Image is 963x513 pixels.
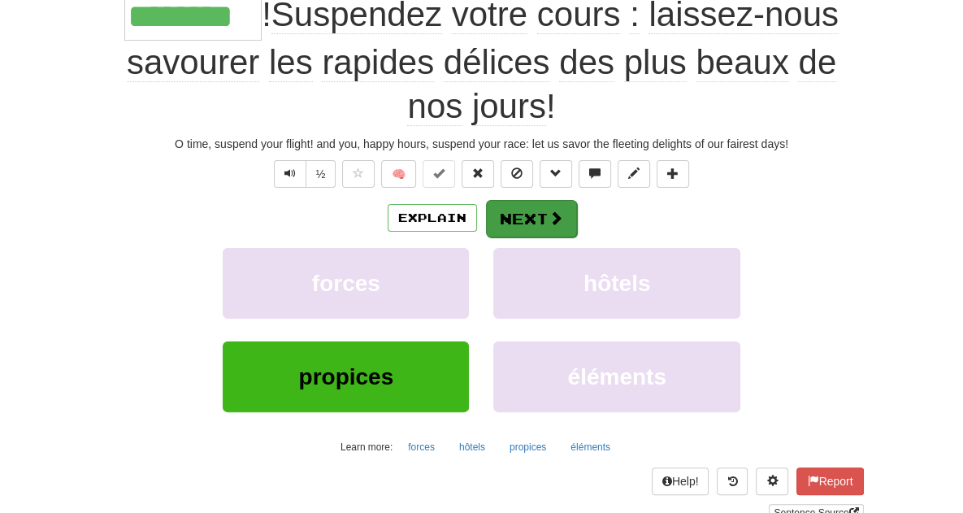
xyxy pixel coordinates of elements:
button: 🧠 [381,160,416,188]
span: plus [624,43,687,82]
span: savourer [127,43,259,82]
button: Discuss sentence (alt+u) [579,160,611,188]
span: les [269,43,313,82]
button: propices [501,435,555,459]
span: des [559,43,614,82]
button: éléments [562,435,619,459]
button: forces [399,435,444,459]
button: éléments [493,341,740,412]
span: rapides [322,43,434,82]
div: O time, suspend your flight! and you, happy hours, suspend your race: let us savor the fleeting d... [100,136,864,152]
span: jours [472,87,546,126]
span: hôtels [583,271,650,296]
div: Text-to-speech controls [271,160,336,188]
button: Next [486,200,577,237]
span: beaux [696,43,788,82]
button: Favorite sentence (alt+f) [342,160,375,188]
button: hôtels [493,248,740,319]
button: forces [223,248,469,319]
button: hôtels [450,435,494,459]
button: Help! [652,467,709,495]
span: propices [298,364,393,389]
button: propices [223,341,469,412]
button: Reset to 0% Mastered (alt+r) [462,160,494,188]
span: nos [407,87,462,126]
button: Play sentence audio (ctl+space) [274,160,306,188]
span: délices [444,43,550,82]
button: Ignore sentence (alt+i) [501,160,533,188]
span: éléments [567,364,666,389]
button: Edit sentence (alt+d) [618,160,650,188]
button: Grammar (alt+g) [540,160,572,188]
button: Report [796,467,863,495]
small: Learn more: [341,441,393,453]
button: ½ [306,160,336,188]
button: Add to collection (alt+a) [657,160,689,188]
button: Round history (alt+y) [717,467,748,495]
button: Set this sentence to 100% Mastered (alt+m) [423,160,455,188]
span: forces [312,271,380,296]
button: Explain [388,204,477,232]
span: de [798,43,836,82]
